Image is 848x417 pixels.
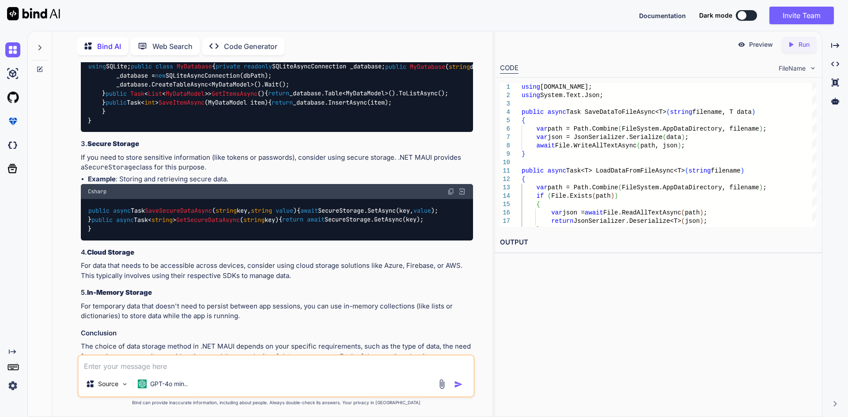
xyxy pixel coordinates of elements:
[145,207,212,214] span: SaveSecureDataAsync
[500,116,510,125] div: 5
[500,150,510,158] div: 9
[551,192,592,199] span: File.Exists
[5,90,20,105] img: githubLight
[769,7,834,24] button: Invite Team
[208,98,265,106] span: MyDataModel item
[77,399,475,406] p: Bind can provide inaccurate information, including about people. Always double-check its answers....
[540,83,592,90] span: [DOMAIN_NAME];
[547,125,618,132] span: path = Path.Combine
[809,64,817,72] img: chevron down
[618,125,621,132] span: (
[166,90,204,98] span: MyDataModel
[500,63,519,74] div: CODE
[566,167,685,174] span: Task<T> LoadDataFromFileAsync<T>
[670,109,692,116] span: string
[98,379,118,388] p: Source
[437,379,447,389] img: attachment
[692,109,751,116] span: filename, T data
[131,63,152,71] span: public
[639,12,686,19] span: Documentation
[447,188,454,195] img: copy
[216,207,237,214] span: string
[522,83,540,90] span: using
[547,134,662,141] span: json = JsonSerializer.Serialize
[106,90,265,98] span: < < >> ()
[276,207,293,214] span: value
[562,209,584,216] span: json =
[177,63,212,71] span: MyDatabase
[116,216,134,224] span: async
[666,134,681,141] span: data
[151,216,173,224] span: string
[91,216,279,224] span: Task< > ( )
[596,192,611,199] span: path
[500,184,510,192] div: 13
[666,109,670,116] span: (
[700,209,703,216] span: )
[685,218,700,225] span: json
[681,142,685,149] span: ;
[573,218,681,225] span: JsonSerializer.Deserialize<T>
[7,7,60,20] img: Bind AI
[121,380,129,388] img: Pick Models
[640,142,678,149] span: path, json
[536,184,547,191] span: var
[551,209,562,216] span: var
[216,63,240,71] span: private
[500,142,510,150] div: 8
[81,342,473,372] p: The choice of data storage method in .NET MAUI depends on your specific requirements, such as the...
[522,167,544,174] span: public
[81,153,473,173] p: If you need to store sensitive information (like tokens or passwords), consider using secure stor...
[681,134,685,141] span: )
[410,63,445,71] span: MyDatabase
[130,90,144,98] span: Task
[603,209,681,216] span: File.ReadAllTextAsync
[150,379,188,388] p: GPT-4o min..
[547,184,618,191] span: path = Path.Combine
[243,216,265,224] span: string
[5,114,20,129] img: premium
[536,134,547,141] span: var
[759,125,762,132] span: )
[500,158,510,167] div: 10
[155,71,166,79] span: new
[536,201,540,208] span: {
[495,232,822,253] h2: OUTPUT
[87,139,139,148] strong: Secure Storage
[740,167,744,174] span: )
[500,209,510,217] div: 16
[685,167,688,174] span: (
[618,184,621,191] span: (
[84,163,136,172] code: SecureStorage
[385,63,495,71] span: ( )
[88,188,106,195] span: Csharp
[155,63,173,71] span: class
[5,42,20,57] img: chat
[540,92,603,99] span: System.Text.Json;
[522,150,525,158] span: }
[81,261,473,281] p: For data that needs to be accessible across devices, consider using cloud storage solutions like ...
[243,216,275,224] span: key
[500,83,510,91] div: 1
[91,216,113,224] span: public
[251,207,272,214] span: string
[113,207,131,214] span: async
[81,139,473,149] h3: 3.
[454,380,463,389] img: icon
[622,184,759,191] span: FileSystem.AppDataDirectory, filename
[547,192,551,199] span: (
[500,167,510,175] div: 11
[272,98,293,106] span: return
[522,117,525,124] span: {
[536,142,555,149] span: await
[551,218,573,225] span: return
[87,288,152,297] strong: In-Memory Storage
[763,125,766,132] span: ;
[522,176,525,183] span: {
[700,218,703,225] span: )
[88,63,106,71] span: using
[536,192,544,199] span: if
[555,142,636,149] span: File.WriteAllTextAsync
[678,142,681,149] span: )
[81,328,473,338] h3: Conclusion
